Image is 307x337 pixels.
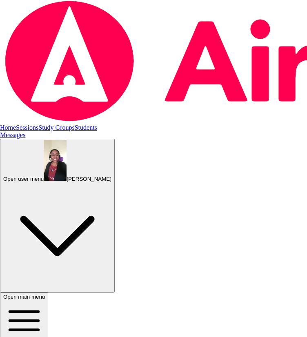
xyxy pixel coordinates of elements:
a: Study Groups [38,124,74,131]
span: Open user menu [3,176,44,182]
a: Sessions [16,124,38,131]
span: Open main menu [3,294,45,300]
a: Students [75,124,97,131]
span: [PERSON_NAME] [67,176,111,182]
